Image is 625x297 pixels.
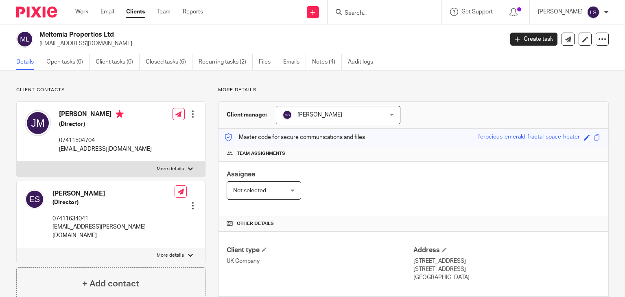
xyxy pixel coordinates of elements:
p: [GEOGRAPHIC_DATA] [413,273,600,282]
span: Team assignments [237,150,285,157]
a: Open tasks (0) [46,54,90,70]
img: svg%3E [16,31,33,48]
span: [PERSON_NAME] [297,112,342,118]
p: [PERSON_NAME] [538,8,583,16]
p: More details [157,252,184,259]
a: Email [101,8,114,16]
p: Master code for secure communications and files [225,133,365,141]
a: Team [157,8,170,16]
a: Emails [283,54,306,70]
p: [STREET_ADDRESS] [413,265,600,273]
a: Create task [510,33,557,46]
img: svg%3E [282,110,292,120]
a: Details [16,54,40,70]
h4: + Add contact [82,277,139,290]
p: 07411634041 [52,215,175,223]
span: Not selected [233,188,266,194]
p: More details [157,166,184,172]
h2: Meltemia Properties Ltd [39,31,406,39]
a: Reports [183,8,203,16]
img: Pixie [16,7,57,18]
a: Notes (4) [312,54,342,70]
img: svg%3E [25,189,44,209]
span: Get Support [461,9,493,15]
p: Client contacts [16,87,205,93]
p: More details [218,87,609,93]
a: Recurring tasks (2) [199,54,253,70]
i: Primary [116,110,124,118]
a: Work [75,8,88,16]
h4: [PERSON_NAME] [59,110,152,120]
h4: Address [413,246,600,255]
h4: Client type [227,246,413,255]
input: Search [344,10,417,17]
img: svg%3E [25,110,51,136]
div: ferocious-emerald-fractal-space-heater [478,133,580,142]
p: [EMAIL_ADDRESS][DOMAIN_NAME] [59,145,152,153]
a: Client tasks (0) [96,54,140,70]
p: [EMAIL_ADDRESS][PERSON_NAME][DOMAIN_NAME] [52,223,175,240]
h5: (Director) [52,198,175,207]
p: 07411504704 [59,136,152,145]
a: Files [259,54,277,70]
p: [STREET_ADDRESS] [413,257,600,265]
span: Other details [237,220,274,227]
p: [EMAIL_ADDRESS][DOMAIN_NAME] [39,40,498,48]
h4: [PERSON_NAME] [52,189,175,198]
a: Closed tasks (6) [146,54,192,70]
span: Assignee [227,171,255,178]
img: svg%3E [587,6,600,19]
p: UK Company [227,257,413,265]
h5: (Director) [59,120,152,128]
a: Audit logs [348,54,379,70]
a: Clients [126,8,145,16]
h3: Client manager [227,111,268,119]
